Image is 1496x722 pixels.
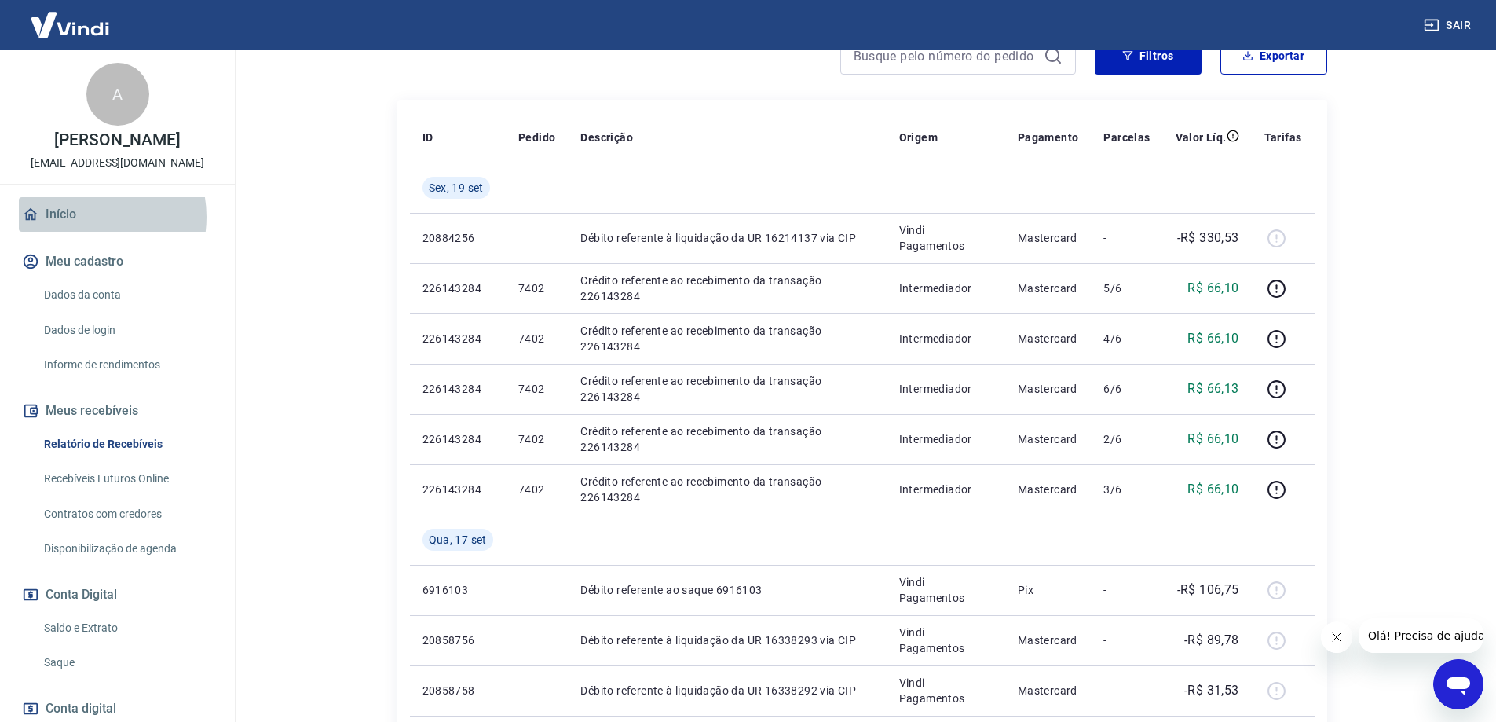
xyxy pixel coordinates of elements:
[422,381,493,397] p: 226143284
[38,612,216,644] a: Saldo e Extrato
[1018,482,1079,497] p: Mastercard
[422,230,493,246] p: 20884256
[518,280,555,296] p: 7402
[38,498,216,530] a: Contratos com credores
[1176,130,1227,145] p: Valor Líq.
[422,431,493,447] p: 226143284
[9,11,132,24] span: Olá! Precisa de ajuda?
[1264,130,1302,145] p: Tarifas
[54,132,180,148] p: [PERSON_NAME]
[580,130,633,145] p: Descrição
[1177,229,1239,247] p: -R$ 330,53
[422,482,493,497] p: 226143284
[422,280,493,296] p: 226143284
[580,323,873,354] p: Crédito referente ao recebimento da transação 226143284
[38,349,216,381] a: Informe de rendimentos
[1321,621,1352,653] iframe: Close message
[580,632,873,648] p: Débito referente à liquidação da UR 16338293 via CIP
[1103,381,1150,397] p: 6/6
[1103,431,1150,447] p: 2/6
[899,280,993,296] p: Intermediador
[1103,632,1150,648] p: -
[38,463,216,495] a: Recebíveis Futuros Online
[1095,37,1202,75] button: Filtros
[1187,480,1238,499] p: R$ 66,10
[580,373,873,405] p: Crédito referente ao recebimento da transação 226143284
[1018,632,1079,648] p: Mastercard
[1103,130,1150,145] p: Parcelas
[38,314,216,346] a: Dados de login
[19,577,216,612] button: Conta Digital
[1018,230,1079,246] p: Mastercard
[1177,581,1239,599] p: -R$ 106,75
[580,230,873,246] p: Débito referente à liquidação da UR 16214137 via CIP
[1187,430,1238,449] p: R$ 66,10
[518,482,555,497] p: 7402
[38,428,216,460] a: Relatório de Recebíveis
[580,273,873,304] p: Crédito referente ao recebimento da transação 226143284
[1018,582,1079,598] p: Pix
[1018,130,1079,145] p: Pagamento
[1359,618,1483,653] iframe: Message from company
[580,683,873,698] p: Débito referente à liquidação da UR 16338292 via CIP
[899,130,938,145] p: Origem
[580,423,873,455] p: Crédito referente ao recebimento da transação 226143284
[19,197,216,232] a: Início
[899,431,993,447] p: Intermediador
[518,381,555,397] p: 7402
[1018,683,1079,698] p: Mastercard
[422,331,493,346] p: 226143284
[86,63,149,126] div: A
[1433,659,1483,709] iframe: Button to launch messaging window
[1103,582,1150,598] p: -
[422,130,433,145] p: ID
[1103,230,1150,246] p: -
[1184,631,1239,650] p: -R$ 89,78
[1018,431,1079,447] p: Mastercard
[899,381,993,397] p: Intermediador
[518,331,555,346] p: 7402
[1220,37,1327,75] button: Exportar
[1103,280,1150,296] p: 5/6
[1187,279,1238,298] p: R$ 66,10
[422,683,493,698] p: 20858758
[1103,482,1150,497] p: 3/6
[899,482,993,497] p: Intermediador
[19,1,121,49] img: Vindi
[38,647,216,679] a: Saque
[518,130,555,145] p: Pedido
[1018,280,1079,296] p: Mastercard
[899,574,993,606] p: Vindi Pagamentos
[1187,329,1238,348] p: R$ 66,10
[1018,381,1079,397] p: Mastercard
[1421,11,1477,40] button: Sair
[429,180,484,196] span: Sex, 19 set
[19,244,216,279] button: Meu cadastro
[422,582,493,598] p: 6916103
[1103,683,1150,698] p: -
[1018,331,1079,346] p: Mastercard
[854,44,1037,68] input: Busque pelo número do pedido
[31,155,204,171] p: [EMAIL_ADDRESS][DOMAIN_NAME]
[899,675,993,706] p: Vindi Pagamentos
[899,222,993,254] p: Vindi Pagamentos
[580,474,873,505] p: Crédito referente ao recebimento da transação 226143284
[19,394,216,428] button: Meus recebíveis
[899,625,993,656] p: Vindi Pagamentos
[46,698,116,720] span: Conta digital
[1184,681,1239,700] p: -R$ 31,53
[429,532,487,548] span: Qua, 17 set
[1103,331,1150,346] p: 4/6
[38,533,216,565] a: Disponibilização de agenda
[899,331,993,346] p: Intermediador
[1187,379,1238,398] p: R$ 66,13
[518,431,555,447] p: 7402
[422,632,493,648] p: 20858756
[580,582,873,598] p: Débito referente ao saque 6916103
[38,279,216,311] a: Dados da conta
